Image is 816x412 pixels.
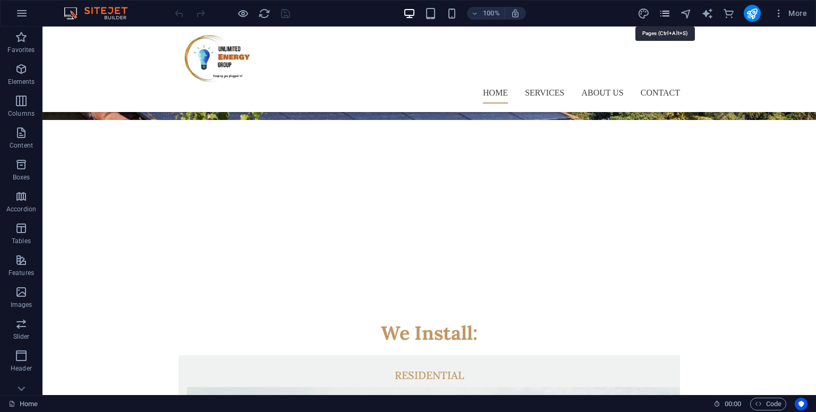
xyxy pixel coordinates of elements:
[680,7,692,20] i: Navigator
[722,7,735,20] button: commerce
[795,398,807,410] button: Usercentrics
[8,269,34,277] p: Features
[467,7,505,20] button: 100%
[755,398,781,410] span: Code
[701,7,713,20] i: AI Writer
[769,5,811,22] button: More
[61,7,141,20] img: Editor Logo
[744,5,761,22] button: publish
[258,7,270,20] button: reload
[13,332,30,341] p: Slider
[12,237,31,245] p: Tables
[13,173,30,182] p: Boxes
[746,7,758,20] i: Publish
[637,7,650,20] button: design
[236,7,249,20] button: Click here to leave preview mode and continue editing
[750,398,786,410] button: Code
[680,7,693,20] button: navigator
[11,364,32,373] p: Header
[722,7,735,20] i: Commerce
[8,109,35,118] p: Columns
[773,8,807,19] span: More
[6,205,36,213] p: Accordion
[637,7,650,20] i: Design (Ctrl+Alt+Y)
[713,398,742,410] h6: Session time
[7,46,35,54] p: Favorites
[8,398,38,410] a: Click to cancel selection. Double-click to open Pages
[701,7,714,20] button: text_generator
[732,400,734,408] span: :
[10,141,33,150] p: Content
[725,398,741,410] span: 00 00
[659,7,671,20] button: pages
[483,7,500,20] h6: 100%
[11,301,32,309] p: Images
[258,7,270,20] i: Reload page
[511,8,520,18] i: On resize automatically adjust zoom level to fit chosen device.
[8,78,35,86] p: Elements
